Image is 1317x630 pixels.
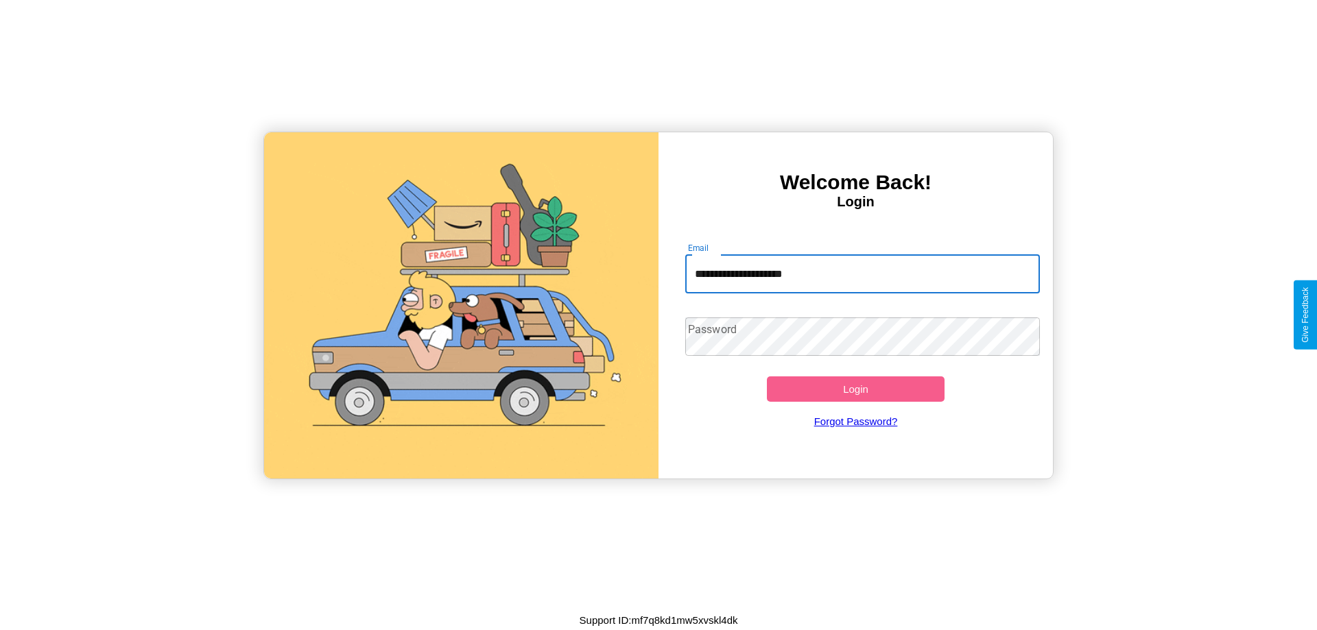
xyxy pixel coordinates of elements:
h4: Login [658,194,1053,210]
h3: Welcome Back! [658,171,1053,194]
button: Login [767,376,945,402]
div: Give Feedback [1301,287,1310,343]
p: Support ID: mf7q8kd1mw5xvskl4dk [580,611,738,629]
a: Forgot Password? [678,402,1034,441]
label: Email [688,242,709,254]
img: gif [264,132,658,478]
